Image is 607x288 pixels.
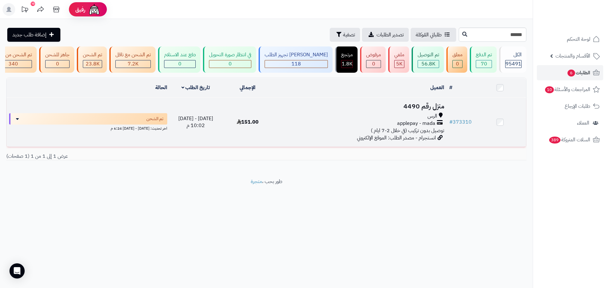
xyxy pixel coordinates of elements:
a: طلبات الإرجاع [537,99,603,114]
a: تم الدفع 70 [469,46,498,73]
div: اخر تحديث: [DATE] - [DATE] 6:24 م [9,125,167,131]
a: إضافة طلب جديد [7,28,60,42]
span: 0 [178,60,181,68]
div: 1815 [341,60,353,68]
div: تم الدفع [476,51,492,58]
a: تصدير الطلبات [362,28,409,42]
a: دفع عند الاستلام 0 [157,46,202,73]
a: السلات المتروكة389 [537,132,603,147]
div: [PERSON_NAME] تجهيز الطلب [265,51,328,58]
a: معلق 0 [445,46,469,73]
span: السلات المتروكة [549,135,590,144]
a: تم الشحن 23.8K [76,46,108,73]
div: دفع عند الاستلام [164,51,196,58]
span: 56.8K [421,60,435,68]
span: طلبات الإرجاع [565,102,590,111]
a: الطلبات6 [537,65,603,80]
a: ملغي 5K [387,46,410,73]
span: 95491 [506,60,521,68]
span: رفيق [75,6,85,13]
span: انستجرام - مصدر الطلب: الموقع الإلكتروني [357,134,436,142]
a: في انتظار صورة التحويل 0 [202,46,257,73]
a: طلباتي المُوكلة [411,28,456,42]
a: تاريخ الطلب [181,84,210,91]
span: طلباتي المُوكلة [416,31,442,39]
div: عرض 1 إلى 1 من 1 (1 صفحات) [2,153,267,160]
span: الطلبات [567,68,590,77]
span: 70 [481,60,487,68]
a: تم التوصيل 56.8K [410,46,445,73]
div: معلق [452,51,463,58]
div: تم الشحن [83,51,102,58]
div: 10 [31,2,35,6]
span: 7.2K [128,60,138,68]
span: 151.00 [237,118,259,126]
div: مرفوض [366,51,381,58]
a: #373310 [449,118,472,126]
div: جاهز للشحن [45,51,70,58]
a: [PERSON_NAME] تجهيز الطلب 118 [257,46,334,73]
span: إضافة طلب جديد [12,31,46,39]
div: 23758 [83,60,102,68]
div: 56757 [418,60,439,68]
a: الحالة [155,84,167,91]
div: الكل [505,51,522,58]
div: 0 [164,60,195,68]
a: تحديثات المنصة [17,3,33,17]
a: جاهز للشحن 0 [38,46,76,73]
div: ملغي [394,51,404,58]
span: الأقسام والمنتجات [555,52,590,60]
span: تم الشحن [146,116,163,122]
a: الكل95491 [498,46,528,73]
span: لوحة التحكم [567,35,590,44]
a: العميل [430,84,444,91]
div: 7223 [116,60,150,68]
div: تم التوصيل [418,51,439,58]
a: مرفوض 0 [359,46,387,73]
img: logo-2.png [564,18,601,31]
span: [DATE] - [DATE] 10:02 م [178,115,213,130]
img: ai-face.png [88,3,101,16]
span: الرس [427,113,437,120]
span: 389 [549,137,561,144]
div: 118 [265,60,328,68]
a: العملاء [537,115,603,131]
span: 5K [396,60,402,68]
span: 118 [291,60,301,68]
a: المراجعات والأسئلة10 [537,82,603,97]
a: تم الشحن مع ناقل 7.2K [108,46,157,73]
span: 10 [545,86,554,93]
span: 0 [456,60,459,68]
span: العملاء [577,119,589,127]
span: 6 [567,70,575,77]
span: 0 [56,60,59,68]
span: 0 [229,60,232,68]
a: # [449,84,452,91]
div: Open Intercom Messenger [9,263,25,279]
a: متجرة [251,178,262,185]
div: تم الشحن مع ناقل [115,51,151,58]
div: 0 [209,60,251,68]
div: مرتجع [341,51,353,58]
span: applepay - mada [397,120,435,127]
span: تصدير الطلبات [377,31,404,39]
div: 70 [476,60,492,68]
a: لوحة التحكم [537,32,603,47]
span: 23.8K [86,60,100,68]
div: 0 [46,60,69,68]
div: 0 [366,60,381,68]
span: 1.8K [342,60,353,68]
a: الإجمالي [240,84,255,91]
div: 4985 [395,60,404,68]
div: 0 [453,60,462,68]
a: مرتجع 1.8K [334,46,359,73]
span: 340 [9,60,18,68]
h3: منزل رقم 4490 [276,103,444,110]
span: # [449,118,453,126]
div: في انتظار صورة التحويل [209,51,251,58]
span: توصيل بدون تركيب (في خلال 2-7 ايام ) [371,127,444,134]
span: 0 [372,60,375,68]
span: تصفية [343,31,355,39]
button: تصفية [330,28,360,42]
span: المراجعات والأسئلة [544,85,590,94]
